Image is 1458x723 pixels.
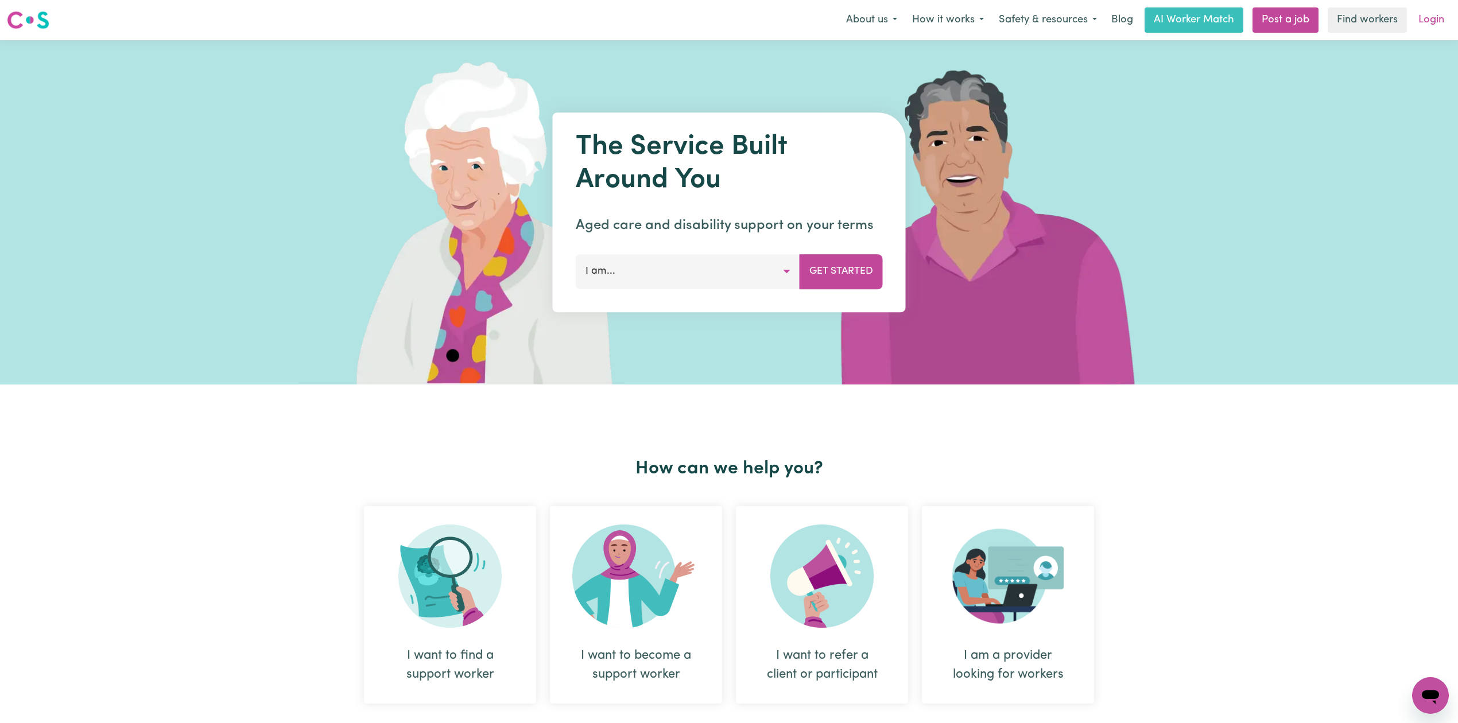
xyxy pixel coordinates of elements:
a: Post a job [1253,7,1319,33]
img: Refer [770,524,874,628]
img: Search [398,524,502,628]
div: I am a provider looking for workers [949,646,1067,684]
div: I want to become a support worker [550,506,722,703]
div: I am a provider looking for workers [922,506,1094,703]
button: Get Started [800,254,883,289]
a: Blog [1104,7,1140,33]
button: Safety & resources [991,8,1104,32]
button: About us [839,8,905,32]
div: I want to refer a client or participant [736,506,908,703]
h2: How can we help you? [357,458,1101,480]
div: I want to refer a client or participant [763,646,881,684]
h1: The Service Built Around You [576,131,883,197]
a: Login [1412,7,1451,33]
div: I want to find a support worker [364,506,536,703]
a: AI Worker Match [1145,7,1243,33]
iframe: Button to launch messaging window [1412,677,1449,714]
a: Find workers [1328,7,1407,33]
a: Careseekers logo [7,7,49,33]
div: I want to find a support worker [391,646,509,684]
img: Become Worker [572,524,700,628]
img: Careseekers logo [7,10,49,30]
p: Aged care and disability support on your terms [576,215,883,236]
button: I am... [576,254,800,289]
div: I want to become a support worker [577,646,695,684]
img: Provider [952,524,1064,628]
button: How it works [905,8,991,32]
